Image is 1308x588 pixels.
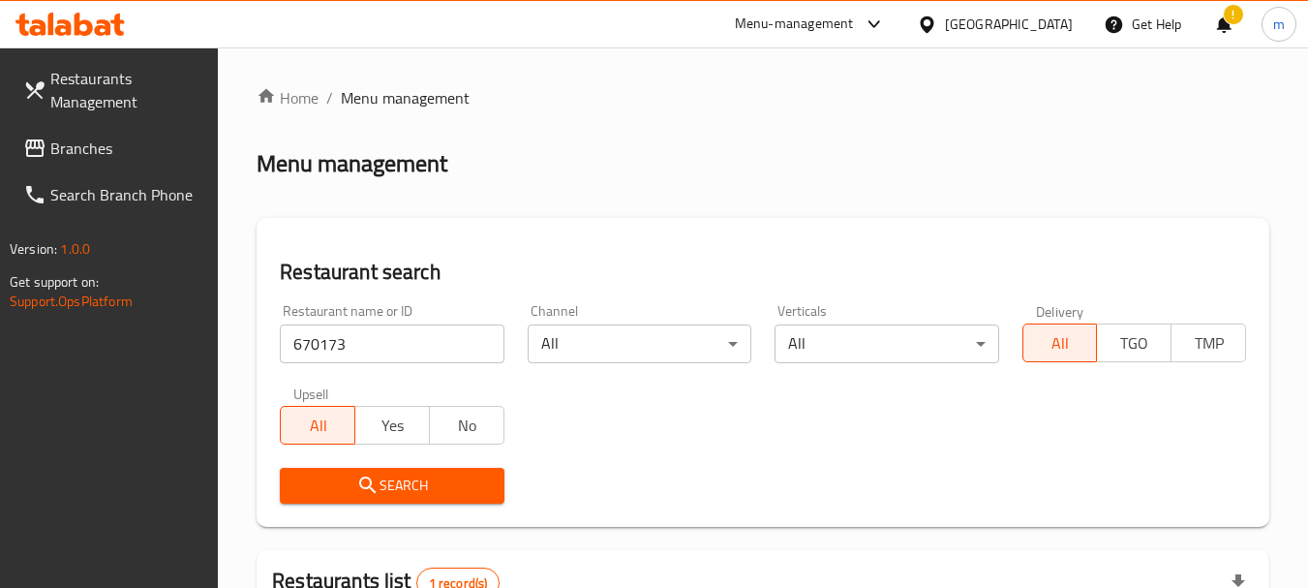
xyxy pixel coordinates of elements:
span: Restaurants Management [50,67,203,113]
a: Search Branch Phone [8,171,219,218]
li: / [326,86,333,109]
a: Support.OpsPlatform [10,289,133,314]
div: All [775,325,998,363]
a: Home [257,86,319,109]
span: Search [295,474,488,498]
div: Menu-management [735,13,854,36]
nav: breadcrumb [257,86,1269,109]
button: All [1022,324,1098,362]
button: TMP [1171,324,1246,362]
button: All [280,406,355,445]
h2: Restaurant search [280,258,1246,287]
span: Menu management [341,86,470,109]
span: Search Branch Phone [50,183,203,206]
span: 1.0.0 [60,236,90,262]
span: TMP [1179,329,1238,357]
div: All [528,325,751,363]
span: Get support on: [10,269,99,294]
input: Search for restaurant name or ID.. [280,325,503,363]
button: TGO [1096,324,1171,362]
span: All [289,412,348,440]
a: Branches [8,125,219,171]
span: Version: [10,236,57,262]
label: Upsell [293,387,329,400]
div: [GEOGRAPHIC_DATA] [945,14,1073,35]
button: No [429,406,504,445]
span: No [438,412,497,440]
button: Search [280,468,503,504]
span: TGO [1105,329,1164,357]
h2: Menu management [257,148,447,179]
span: m [1273,14,1285,35]
span: Branches [50,137,203,160]
span: All [1031,329,1090,357]
label: Delivery [1036,304,1084,318]
a: Restaurants Management [8,55,219,125]
span: Yes [363,412,422,440]
button: Yes [354,406,430,445]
